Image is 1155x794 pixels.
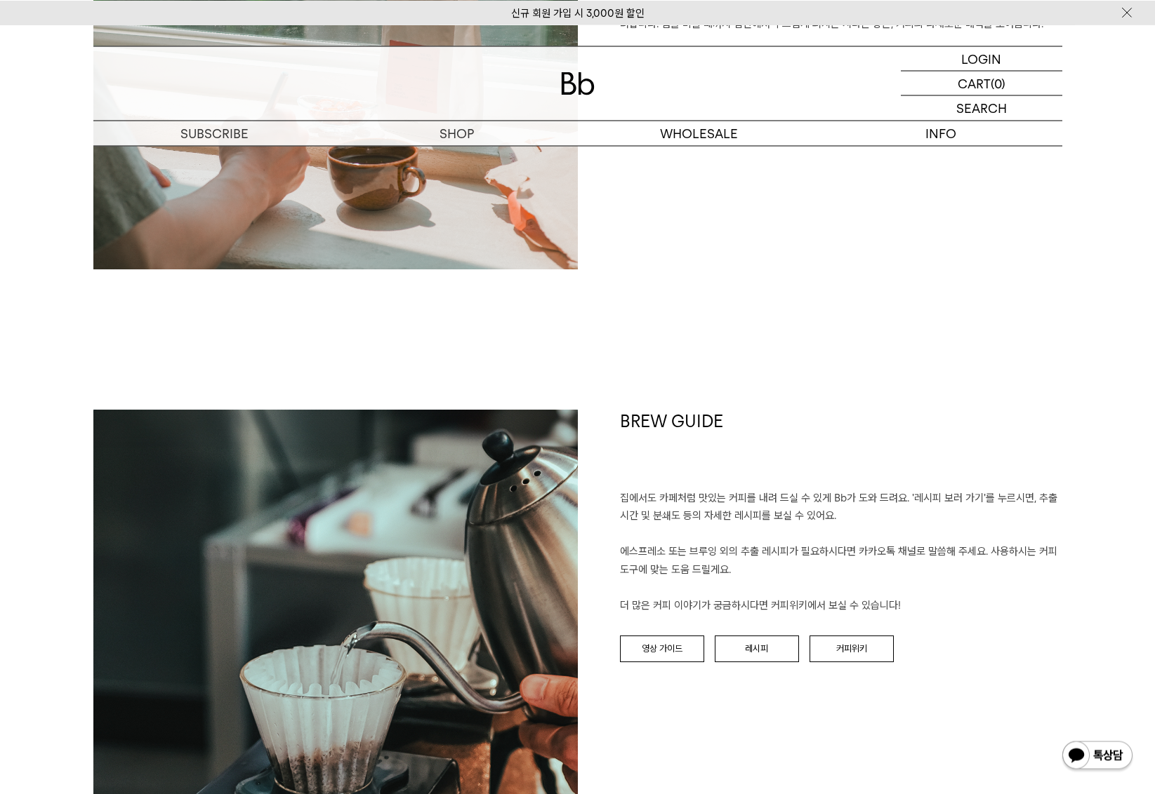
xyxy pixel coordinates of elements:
[578,121,820,145] p: WHOLESALE
[901,46,1062,71] a: LOGIN
[93,121,336,145] a: SUBSCRIBE
[810,635,894,662] a: 커피위키
[336,121,578,145] a: SHOP
[1061,739,1134,773] img: 카카오톡 채널 1:1 채팅 버튼
[956,95,1007,120] p: SEARCH
[958,71,991,95] p: CART
[620,490,1062,615] p: 집에서도 카페처럼 맛있는 커피를 내려 드실 ﻿수 있게 Bb가 도와 드려요. '레시피 보러 가기'를 누르시면, 추출 시간 및 분쇄도 등의 자세한 레시피를 보실 수 있어요. 에스...
[961,46,1001,70] p: LOGIN
[991,71,1005,95] p: (0)
[620,410,1062,490] h1: BREW GUIDE
[715,635,799,662] a: 레시피
[901,71,1062,95] a: CART (0)
[561,72,595,95] img: 로고
[820,121,1062,145] p: INFO
[511,6,645,19] a: 신규 회원 가입 시 3,000원 할인
[620,635,704,662] a: 영상 가이드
